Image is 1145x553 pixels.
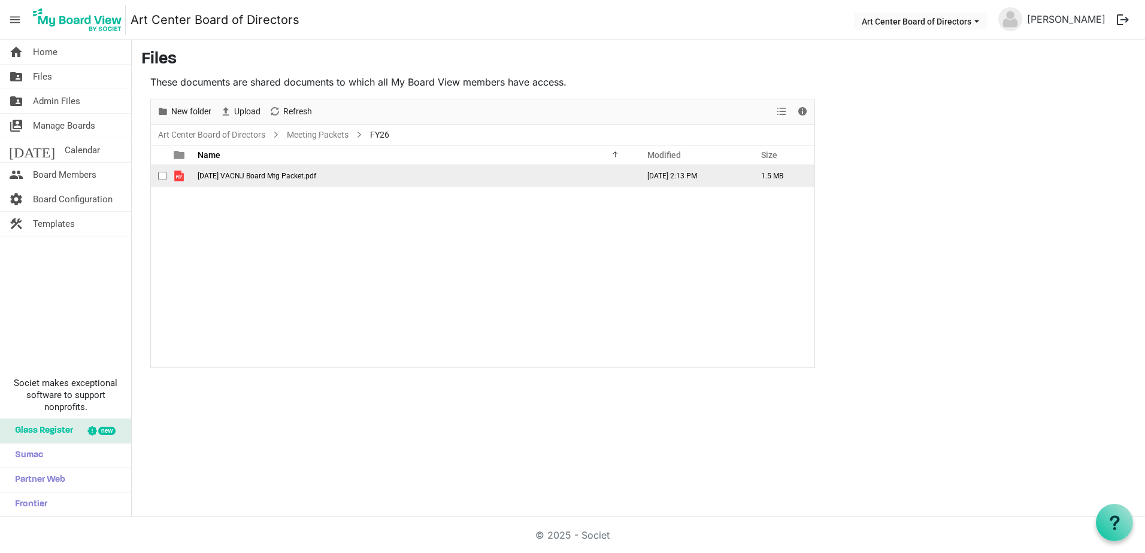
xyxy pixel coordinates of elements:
[33,65,52,89] span: Files
[998,7,1022,31] img: no-profile-picture.svg
[368,127,392,142] span: FY26
[9,40,23,64] span: home
[792,99,813,124] div: Details
[5,377,126,413] span: Societ makes exceptional software to support nonprofits.
[33,89,80,113] span: Admin Files
[854,13,987,29] button: Art Center Board of Directors dropdownbutton
[141,50,1135,70] h3: Files
[9,419,73,443] span: Glass Register
[198,150,220,160] span: Name
[282,104,313,119] span: Refresh
[194,165,635,187] td: Sept 26 VACNJ Board Mtg Packet.pdf is template cell column header Name
[153,99,216,124] div: New folder
[1022,7,1110,31] a: [PERSON_NAME]
[29,5,131,35] a: My Board View Logo
[33,40,57,64] span: Home
[772,99,792,124] div: View
[9,212,23,236] span: construction
[29,5,126,35] img: My Board View Logo
[170,104,213,119] span: New folder
[284,127,351,142] a: Meeting Packets
[33,163,96,187] span: Board Members
[749,165,814,187] td: 1.5 MB is template cell column header Size
[198,172,316,180] span: [DATE] VACNJ Board Mtg Packet.pdf
[535,529,610,541] a: © 2025 - Societ
[233,104,262,119] span: Upload
[9,114,23,138] span: switch_account
[9,138,55,162] span: [DATE]
[795,104,811,119] button: Details
[761,150,777,160] span: Size
[9,187,23,211] span: settings
[65,138,100,162] span: Calendar
[218,104,263,119] button: Upload
[33,212,75,236] span: Templates
[33,187,113,211] span: Board Configuration
[98,427,116,435] div: new
[155,104,214,119] button: New folder
[33,114,95,138] span: Manage Boards
[267,104,314,119] button: Refresh
[4,8,26,31] span: menu
[774,104,789,119] button: View dropdownbutton
[1110,7,1135,32] button: logout
[9,468,65,492] span: Partner Web
[9,163,23,187] span: people
[216,99,265,124] div: Upload
[9,493,47,516] span: Frontier
[151,165,166,187] td: checkbox
[635,165,749,187] td: September 08, 2025 2:13 PM column header Modified
[9,443,43,467] span: Sumac
[150,75,815,89] p: These documents are shared documents to which all My Board View members have access.
[131,8,299,32] a: Art Center Board of Directors
[9,65,23,89] span: folder_shared
[9,89,23,113] span: folder_shared
[265,99,316,124] div: Refresh
[166,165,194,187] td: is template cell column header type
[647,150,681,160] span: Modified
[156,127,268,142] a: Art Center Board of Directors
